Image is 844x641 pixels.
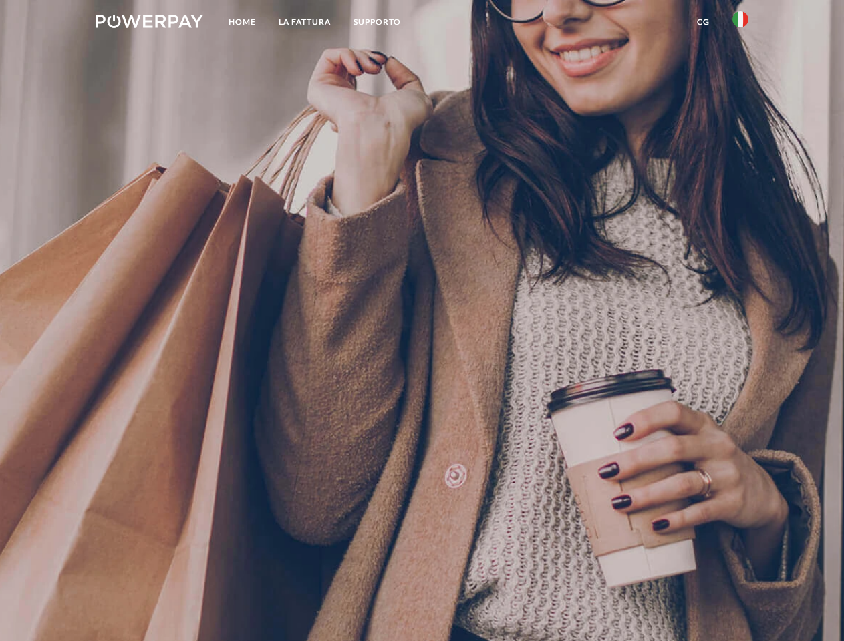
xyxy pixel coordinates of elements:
[267,10,342,34] a: LA FATTURA
[732,11,748,27] img: it
[217,10,267,34] a: Home
[342,10,412,34] a: Supporto
[96,15,203,28] img: logo-powerpay-white.svg
[686,10,721,34] a: CG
